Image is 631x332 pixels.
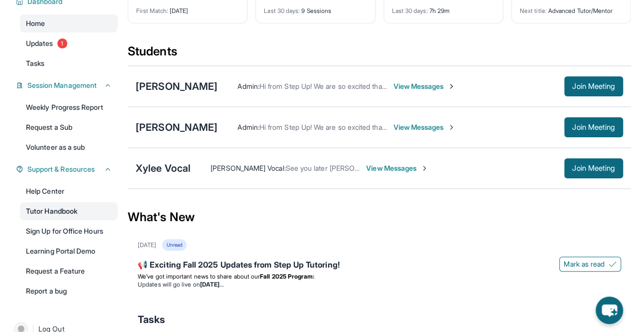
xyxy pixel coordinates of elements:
[264,7,300,14] span: Last 30 days :
[20,14,118,32] a: Home
[393,122,455,132] span: View Messages
[20,138,118,156] a: Volunteer as a sub
[128,43,631,65] div: Students
[20,222,118,240] a: Sign Up for Office Hours
[572,83,615,89] span: Join Meeting
[57,38,67,48] span: 1
[392,7,428,14] span: Last 30 days :
[286,164,385,172] span: See you later [PERSON_NAME]
[20,282,118,300] a: Report a bug
[210,164,285,172] span: [PERSON_NAME] Vocal :
[200,281,223,288] strong: [DATE]
[392,1,495,15] div: 7h 29m
[260,273,314,280] strong: Fall 2025 Program:
[136,79,217,93] div: [PERSON_NAME]
[237,82,259,90] span: Admin :
[20,54,118,72] a: Tasks
[23,80,112,90] button: Session Management
[138,281,621,289] li: Updates will go live on
[136,1,239,15] div: [DATE]
[23,164,112,174] button: Support & Resources
[136,7,168,14] span: First Match :
[138,313,165,327] span: Tasks
[136,161,191,175] div: Xylee Vocal
[26,38,53,48] span: Updates
[564,158,623,178] button: Join Meeting
[264,1,367,15] div: 9 Sessions
[572,165,615,171] span: Join Meeting
[27,80,97,90] span: Session Management
[20,34,118,52] a: Updates1
[393,81,455,91] span: View Messages
[564,117,623,137] button: Join Meeting
[20,98,118,116] a: Weekly Progress Report
[572,124,615,130] span: Join Meeting
[596,297,623,324] button: chat-button
[520,7,547,14] span: Next title :
[20,118,118,136] a: Request a Sub
[447,123,455,131] img: Chevron-Right
[609,260,617,268] img: Mark as read
[20,182,118,200] a: Help Center
[564,259,605,269] span: Mark as read
[136,120,217,134] div: [PERSON_NAME]
[520,1,623,15] div: Advanced Tutor/Mentor
[447,82,455,90] img: Chevron-Right
[162,239,186,251] div: Unread
[138,259,621,273] div: 📢 Exciting Fall 2025 Updates from Step Up Tutoring!
[20,242,118,260] a: Learning Portal Demo
[421,164,428,172] img: Chevron-Right
[366,163,428,173] span: View Messages
[237,123,259,131] span: Admin :
[26,58,44,68] span: Tasks
[564,76,623,96] button: Join Meeting
[20,262,118,280] a: Request a Feature
[26,18,45,28] span: Home
[128,195,631,239] div: What's New
[27,164,95,174] span: Support & Resources
[20,202,118,220] a: Tutor Handbook
[138,241,156,249] div: [DATE]
[138,273,260,280] span: We’ve got important news to share about our
[559,257,621,272] button: Mark as read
